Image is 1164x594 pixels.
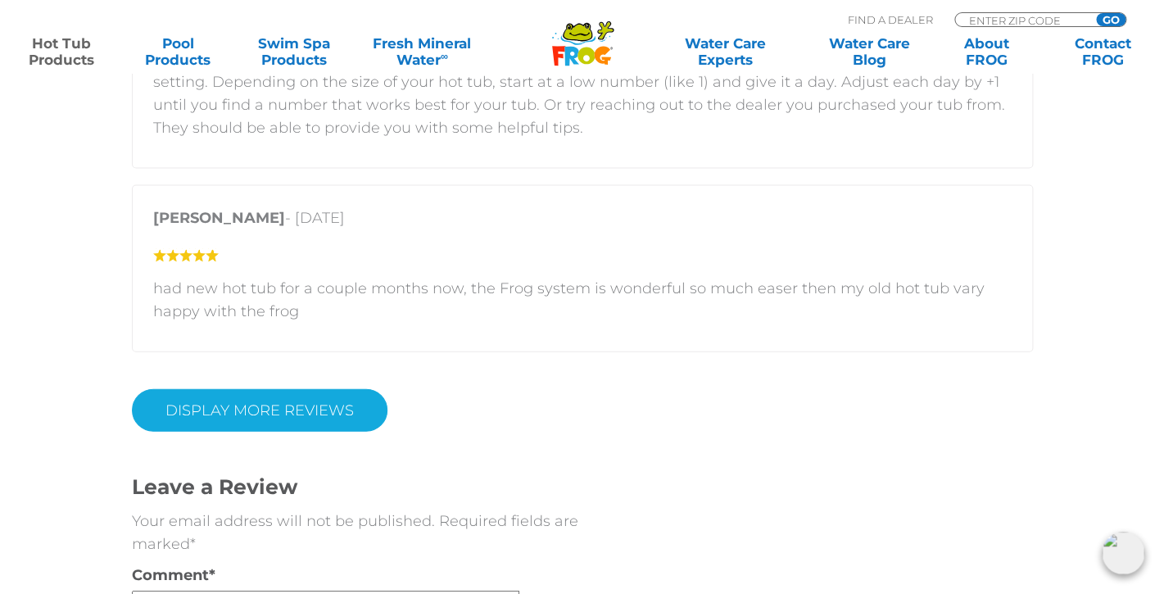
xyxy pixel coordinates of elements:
p: Find A Dealer [848,12,933,27]
a: AboutFROG [940,35,1030,68]
img: openIcon [1102,532,1144,574]
span: Required fields are marked [132,511,578,552]
strong: [PERSON_NAME] [153,208,285,226]
input: GO [1096,13,1126,26]
label: Comment [132,563,249,586]
p: - [DATE] [153,206,1012,237]
a: Water CareBlog [824,35,914,68]
a: Hot TubProducts [16,35,106,68]
a: ContactFROG [1057,35,1147,68]
p: had new hot tub for a couple months now, the Frog system is wonderful so much easer then my old h... [153,276,1012,322]
a: Fresh MineralWater∞ [365,35,478,68]
span: Your email address will not be published. [132,511,435,529]
input: Zip Code Form [967,13,1078,27]
a: Display More Reviews [132,388,387,431]
a: Swim SpaProducts [249,35,339,68]
a: Water CareExperts [651,35,799,68]
h3: Leave a Review [132,472,582,501]
a: PoolProducts [133,35,223,68]
sup: ∞ [441,50,448,62]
